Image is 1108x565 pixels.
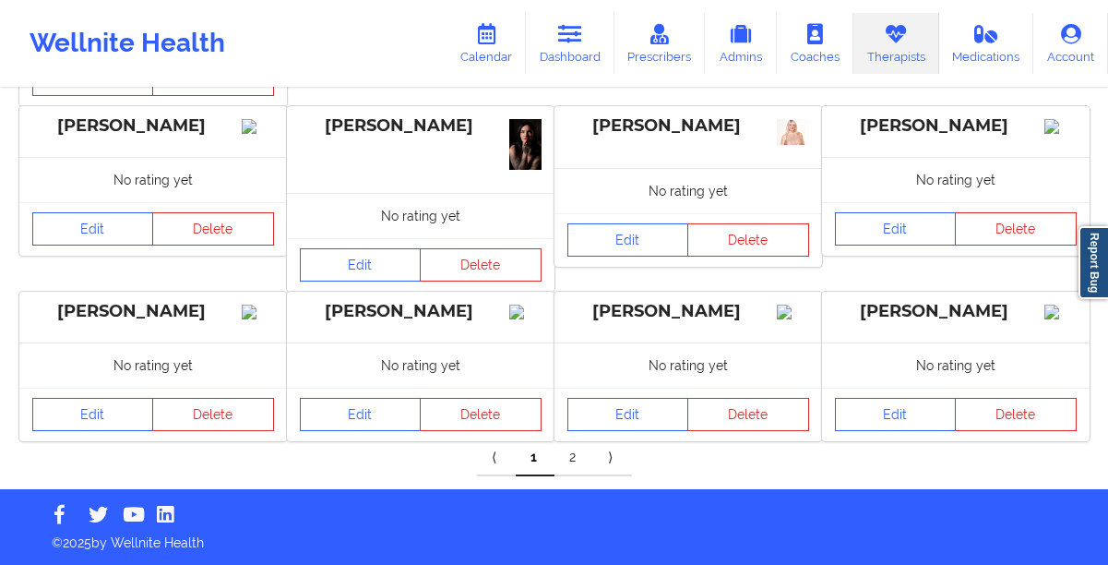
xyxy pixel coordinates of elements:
a: Edit [32,212,154,246]
div: [PERSON_NAME] [835,115,1077,137]
button: Delete [152,398,274,431]
a: Edit [567,398,689,431]
button: Delete [420,248,542,282]
div: [PERSON_NAME] [567,301,809,322]
div: No rating yet [822,157,1090,202]
div: No rating yet [287,193,554,238]
button: Delete [420,398,542,431]
a: Edit [300,398,422,431]
div: [PERSON_NAME] [835,301,1077,322]
div: [PERSON_NAME] [300,115,542,137]
a: Therapists [853,13,939,74]
div: No rating yet [554,343,822,388]
div: No rating yet [19,157,287,202]
a: Edit [300,248,422,282]
a: Next item [593,439,632,476]
a: Edit [835,212,957,246]
div: [PERSON_NAME] [32,115,274,137]
a: Medications [939,13,1034,74]
a: Calendar [447,13,526,74]
div: No rating yet [554,168,822,213]
button: Delete [687,398,809,431]
img: 17a39f57-1aa2-40d4-8ded-2a4d228e9049_Heather_300_dpi.jpg [777,119,809,145]
a: Dashboard [526,13,614,74]
div: Pagination Navigation [477,439,632,476]
div: [PERSON_NAME] [300,301,542,322]
p: © 2025 by Wellnite Health [39,521,1069,552]
a: Edit [835,398,957,431]
button: Delete [687,223,809,257]
a: 1 [516,439,554,476]
button: Delete [955,398,1077,431]
img: Image%2Fplaceholer-image.png [242,119,274,134]
img: Image%2Fplaceholer-image.png [509,305,542,319]
a: Report Bug [1078,226,1108,299]
div: No rating yet [287,343,554,388]
a: Prescribers [614,13,706,74]
a: Previous item [477,439,516,476]
button: Delete [152,212,274,246]
a: Edit [567,223,689,257]
img: Image%2Fplaceholer-image.png [1044,305,1077,319]
a: Edit [32,398,154,431]
a: Account [1033,13,1108,74]
div: [PERSON_NAME] [32,301,274,322]
a: Coaches [777,13,853,74]
a: Admins [705,13,777,74]
img: Image%2Fplaceholer-image.png [777,305,809,319]
div: No rating yet [822,343,1090,388]
img: Image%2Fplaceholer-image.png [242,305,274,319]
img: Image%2Fplaceholer-image.png [1044,119,1077,134]
div: No rating yet [19,343,287,388]
a: 2 [554,439,593,476]
div: [PERSON_NAME] [567,115,809,137]
img: fb8f214c-b6cd-4306-92cc-f84c120ddd4c_IMG_9351.jpeg [509,119,542,170]
button: Delete [955,212,1077,246]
